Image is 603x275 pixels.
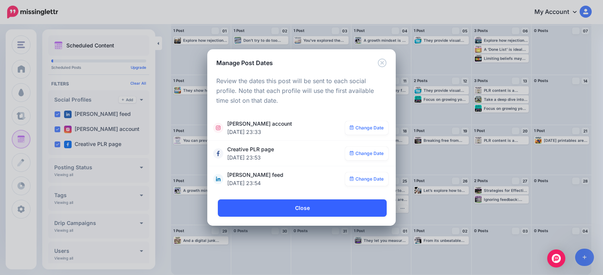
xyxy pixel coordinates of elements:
span: [PERSON_NAME] feed [227,171,345,187]
span: [PERSON_NAME] account [227,120,345,136]
a: Change Date [345,121,389,135]
span: [DATE] 23:53 [227,153,341,162]
a: Change Date [345,147,389,160]
span: [DATE] 23:33 [227,128,341,136]
span: [DATE] 23:54 [227,179,341,187]
h5: Manage Post Dates [216,58,273,67]
p: Review the dates this post will be sent to each social profile. Note that each profile will use t... [216,76,387,106]
a: Close [218,199,387,217]
div: Open Intercom Messenger [547,249,565,267]
button: Close [378,58,387,68]
a: Change Date [345,172,389,186]
span: Creative PLR page [227,145,345,162]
